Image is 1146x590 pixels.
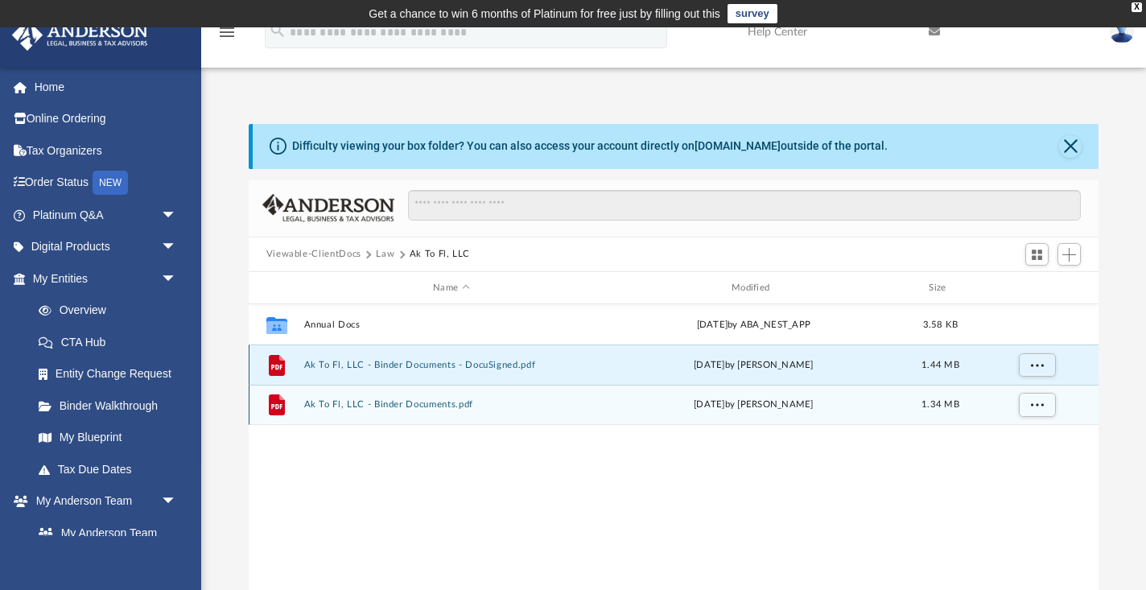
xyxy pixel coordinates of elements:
[217,31,237,42] a: menu
[161,262,193,295] span: arrow_drop_down
[1025,243,1049,266] button: Switch to Grid View
[376,247,394,262] button: Law
[23,358,201,390] a: Entity Change Request
[921,361,959,369] span: 1.44 MB
[266,247,361,262] button: Viewable-ClientDocs
[7,19,153,51] img: Anderson Advisors Platinum Portal
[11,231,201,263] a: Digital Productsarrow_drop_down
[269,22,286,39] i: search
[1110,20,1134,43] img: User Pic
[161,199,193,232] span: arrow_drop_down
[303,281,598,295] div: Name
[11,167,201,200] a: Order StatusNEW
[303,360,599,370] button: Ak To Fl, LLC - Binder Documents - DocuSigned.pdf
[23,390,201,422] a: Binder Walkthrough
[11,134,201,167] a: Tax Organizers
[1059,135,1082,158] button: Close
[23,422,193,454] a: My Blueprint
[606,318,901,332] div: [DATE] by ABA_NEST_APP
[217,23,237,42] i: menu
[11,485,193,518] a: My Anderson Teamarrow_drop_down
[161,485,193,518] span: arrow_drop_down
[303,400,599,411] button: Ak To Fl, LLC - Binder Documents.pdf
[695,139,781,152] a: [DOMAIN_NAME]
[410,247,470,262] button: Ak To Fl, LLC
[161,231,193,264] span: arrow_drop_down
[23,517,185,549] a: My Anderson Team
[1057,243,1082,266] button: Add
[606,358,901,373] div: [DATE] by [PERSON_NAME]
[11,71,201,103] a: Home
[606,398,901,413] div: [DATE] by [PERSON_NAME]
[93,171,128,195] div: NEW
[303,320,599,330] button: Annual Docs
[922,320,958,329] span: 3.58 KB
[11,262,201,295] a: My Entitiesarrow_drop_down
[23,326,201,358] a: CTA Hub
[908,281,972,295] div: Size
[1018,353,1055,378] button: More options
[408,190,1081,221] input: Search files and folders
[23,453,201,485] a: Tax Due Dates
[1018,394,1055,418] button: More options
[292,138,888,155] div: Difficulty viewing your box folder? You can also access your account directly on outside of the p...
[255,281,295,295] div: id
[11,199,201,231] a: Platinum Q&Aarrow_drop_down
[921,401,959,410] span: 1.34 MB
[11,103,201,135] a: Online Ordering
[605,281,901,295] div: Modified
[369,4,720,23] div: Get a chance to win 6 months of Platinum for free just by filling out this
[728,4,777,23] a: survey
[979,281,1092,295] div: id
[1132,2,1142,12] div: close
[23,295,201,327] a: Overview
